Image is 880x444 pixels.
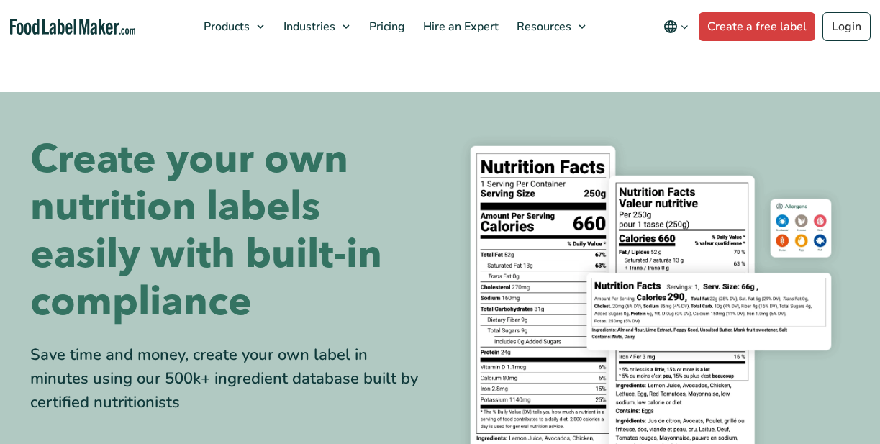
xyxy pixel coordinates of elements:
span: Resources [512,19,573,35]
span: Industries [279,19,337,35]
span: Products [199,19,251,35]
a: Login [822,12,871,41]
div: Save time and money, create your own label in minutes using our 500k+ ingredient database built b... [30,343,430,414]
h1: Create your own nutrition labels easily with built-in compliance [30,136,430,326]
a: Create a free label [699,12,815,41]
span: Pricing [365,19,407,35]
a: Food Label Maker homepage [10,19,136,35]
button: Change language [653,12,699,41]
span: Hire an Expert [419,19,500,35]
